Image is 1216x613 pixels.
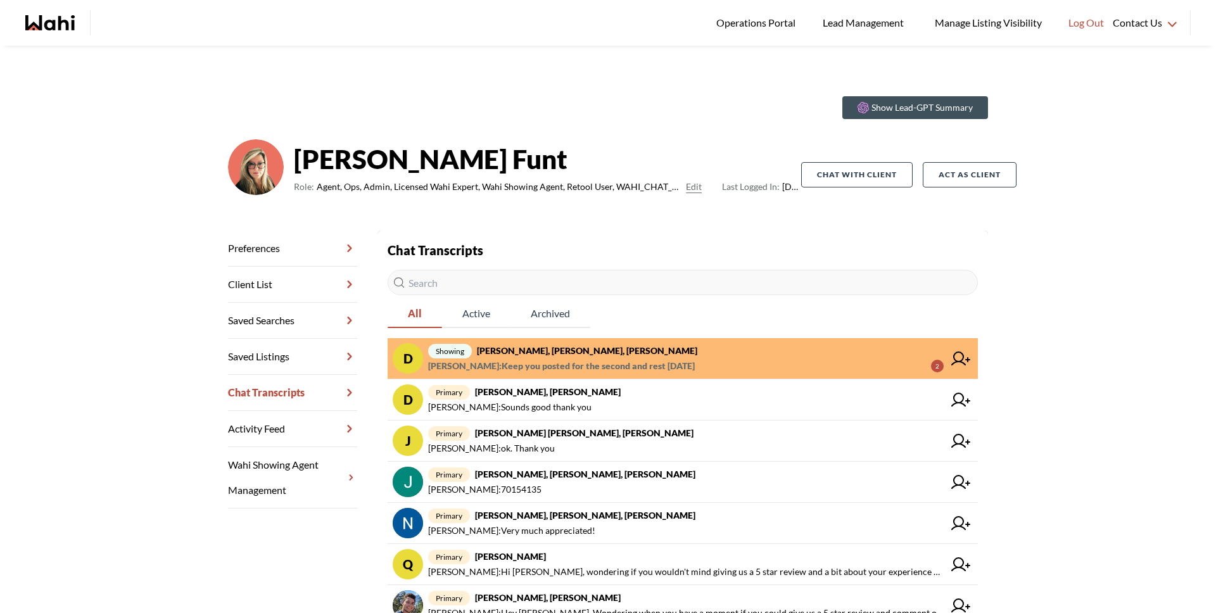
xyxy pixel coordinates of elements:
[510,300,590,328] button: Archived
[388,270,978,295] input: Search
[475,386,621,397] strong: [PERSON_NAME], [PERSON_NAME]
[428,523,595,538] span: [PERSON_NAME] : Very much appreciated!
[294,179,314,194] span: Role:
[510,300,590,327] span: Archived
[388,300,442,327] span: All
[931,360,944,372] div: 2
[475,427,693,438] strong: [PERSON_NAME] [PERSON_NAME], [PERSON_NAME]
[25,15,75,30] a: Wahi homepage
[393,384,423,415] div: D
[722,179,801,194] span: [DATE]
[428,358,695,374] span: [PERSON_NAME] : Keep you posted for the second and rest [DATE]
[228,303,357,339] a: Saved Searches
[393,549,423,579] div: Q
[388,379,978,420] a: Dprimary[PERSON_NAME], [PERSON_NAME][PERSON_NAME]:Sounds good thank you
[428,400,592,415] span: [PERSON_NAME] : Sounds good thank you
[388,420,978,462] a: Jprimary[PERSON_NAME] [PERSON_NAME], [PERSON_NAME][PERSON_NAME]:ok. Thank you
[317,179,681,194] span: Agent, Ops, Admin, Licensed Wahi Expert, Wahi Showing Agent, Retool User, WAHI_CHAT_MODERATOR
[428,426,470,441] span: primary
[871,101,973,114] p: Show Lead-GPT Summary
[228,375,357,411] a: Chat Transcripts
[228,411,357,447] a: Activity Feed
[475,469,695,479] strong: [PERSON_NAME], [PERSON_NAME], [PERSON_NAME]
[428,344,472,358] span: showing
[388,300,442,328] button: All
[228,339,357,375] a: Saved Listings
[388,243,483,258] strong: Chat Transcripts
[716,15,800,31] span: Operations Portal
[428,482,541,497] span: [PERSON_NAME] : 70154135
[477,345,697,356] strong: [PERSON_NAME], [PERSON_NAME], [PERSON_NAME]
[842,96,988,119] button: Show Lead-GPT Summary
[1068,15,1104,31] span: Log Out
[428,441,555,456] span: [PERSON_NAME] : ok. Thank you
[442,300,510,327] span: Active
[722,181,780,192] span: Last Logged In:
[393,343,423,374] div: D
[923,162,1016,187] button: Act as Client
[931,15,1046,31] span: Manage Listing Visibility
[388,462,978,503] a: primary[PERSON_NAME], [PERSON_NAME], [PERSON_NAME][PERSON_NAME]:70154135
[294,140,801,178] strong: [PERSON_NAME] Funt
[388,544,978,585] a: Qprimary[PERSON_NAME][PERSON_NAME]:Hi [PERSON_NAME], wondering if you wouldn't mind giving us a 5...
[442,300,510,328] button: Active
[228,139,284,195] img: ef0591e0ebeb142b.png
[393,467,423,497] img: chat avatar
[428,385,470,400] span: primary
[428,564,944,579] span: [PERSON_NAME] : Hi [PERSON_NAME], wondering if you wouldn't mind giving us a 5 star review and a ...
[823,15,908,31] span: Lead Management
[475,510,695,521] strong: [PERSON_NAME], [PERSON_NAME], [PERSON_NAME]
[228,267,357,303] a: Client List
[428,591,470,605] span: primary
[686,179,702,194] button: Edit
[428,467,470,482] span: primary
[388,503,978,544] a: primary[PERSON_NAME], [PERSON_NAME], [PERSON_NAME][PERSON_NAME]:Very much appreciated!
[393,508,423,538] img: chat avatar
[393,426,423,456] div: J
[475,592,621,603] strong: [PERSON_NAME], [PERSON_NAME]
[428,550,470,564] span: primary
[388,338,978,379] a: Dshowing[PERSON_NAME], [PERSON_NAME], [PERSON_NAME][PERSON_NAME]:Keep you posted for the second a...
[228,447,357,509] a: Wahi Showing Agent Management
[428,509,470,523] span: primary
[475,551,546,562] strong: [PERSON_NAME]
[228,231,357,267] a: Preferences
[801,162,913,187] button: Chat with client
